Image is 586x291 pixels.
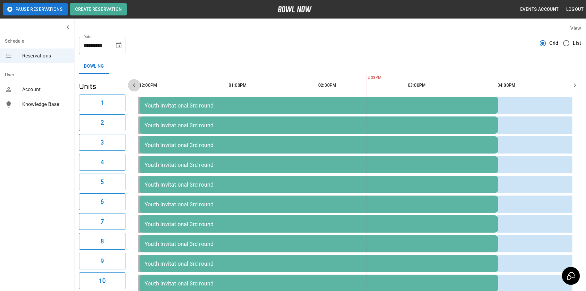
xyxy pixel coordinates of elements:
h6: 7 [100,217,104,226]
button: Events Account [518,4,561,15]
h6: 8 [100,236,104,246]
button: Logout [564,4,586,15]
div: Youth Invitational 3rd round [145,162,493,168]
button: Create Reservation [70,3,127,15]
button: Bowling [79,59,109,74]
button: Choose date, selected date is Jan 24, 2026 [112,39,125,52]
h5: Units [79,82,125,91]
button: 5 [79,174,125,190]
h6: 6 [100,197,104,207]
h6: 1 [100,98,104,108]
span: Knowledge Base [22,101,69,108]
button: 7 [79,213,125,230]
h6: 2 [100,118,104,128]
button: Pause Reservations [3,3,68,15]
div: Youth Invitational 3rd round [145,221,493,227]
button: 4 [79,154,125,171]
h6: 5 [100,177,104,187]
th: 01:00PM [229,77,316,94]
div: Youth Invitational 3rd round [145,122,493,129]
div: Youth Invitational 3rd round [145,181,493,188]
div: Youth Invitational 3rd round [145,201,493,208]
h6: 3 [100,137,104,147]
img: logo [278,6,312,12]
button: 9 [79,253,125,269]
span: 2:33PM [366,75,368,81]
div: Youth Invitational 3rd round [145,142,493,148]
div: Youth Invitational 3rd round [145,280,493,287]
div: inventory tabs [79,59,581,74]
div: Youth Invitational 3rd round [145,260,493,267]
button: 1 [79,95,125,111]
button: 2 [79,114,125,131]
span: Account [22,86,69,93]
button: 6 [79,193,125,210]
th: 12:00PM [139,77,226,94]
button: 3 [79,134,125,151]
button: 10 [79,272,125,289]
div: Youth Invitational 3rd round [145,241,493,247]
h6: 9 [100,256,104,266]
span: Reservations [22,52,69,60]
h6: 10 [99,276,106,286]
div: Youth Invitational 3rd round [145,102,493,109]
label: View [570,25,581,31]
h6: 4 [100,157,104,167]
span: List [573,40,581,47]
th: 02:00PM [318,77,405,94]
button: 8 [79,233,125,250]
span: Grid [549,40,559,47]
